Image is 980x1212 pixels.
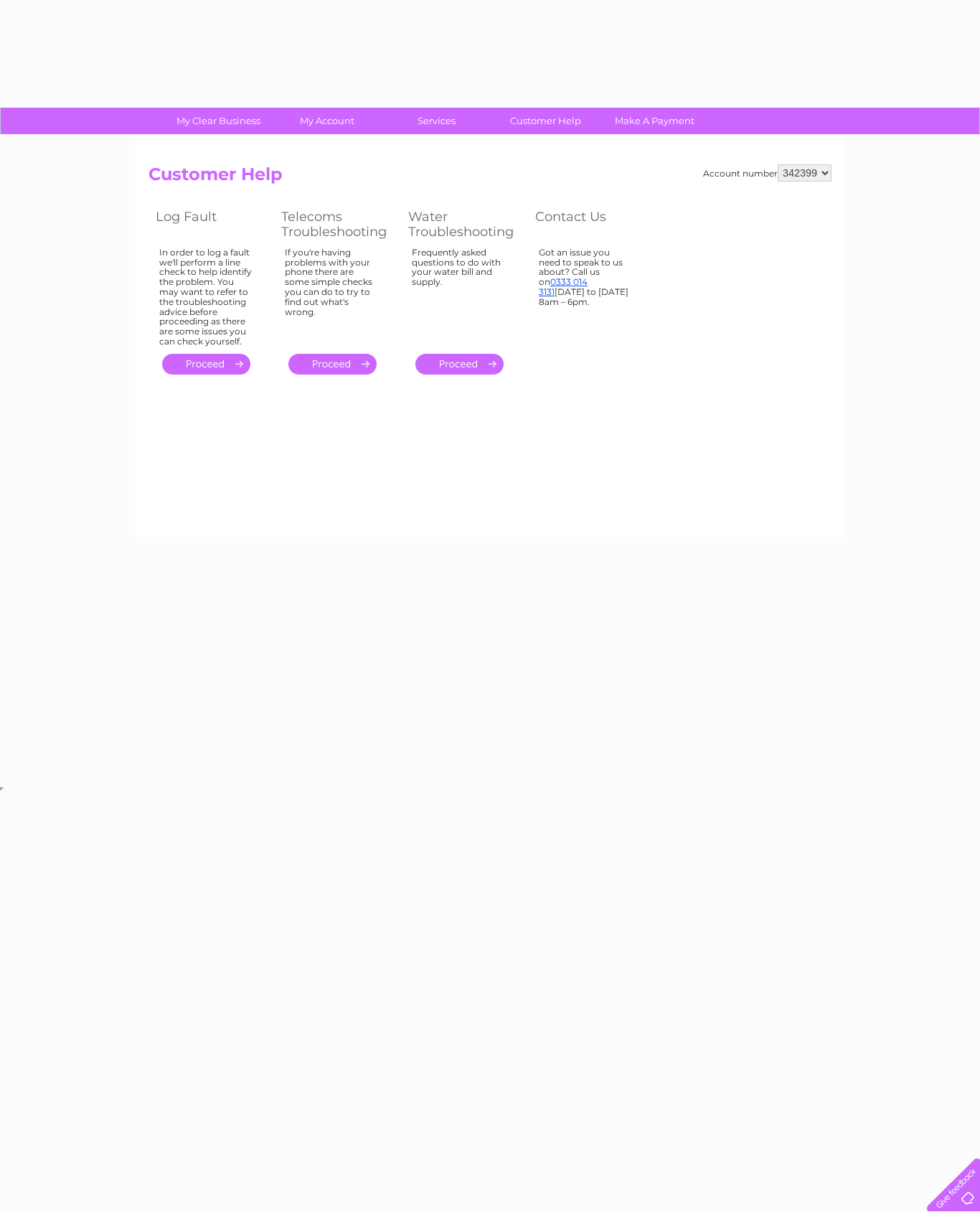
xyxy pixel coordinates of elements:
[401,205,528,243] th: Water Troubleshooting
[162,354,250,375] a: .
[285,248,380,341] div: If you're having problems with your phone there are some simple checks you can do to try to find ...
[539,248,632,341] div: Got an issue you need to speak to us about? Call us on [DATE] to [DATE] 8am – 6pm.
[539,276,588,297] a: 0333 014 3131
[268,108,387,134] a: My Account
[159,108,278,134] a: My Clear Business
[595,108,714,134] a: Make A Payment
[377,108,496,134] a: Services
[288,354,377,375] a: .
[159,248,253,347] div: In order to log a fault we'll perform a line check to help identify the problem. You may want to ...
[486,108,605,134] a: Customer Help
[274,205,401,243] th: Telecoms Troubleshooting
[415,354,504,375] a: .
[149,164,831,192] h2: Customer Help
[703,164,831,182] div: Account number
[528,205,654,243] th: Contact Us
[149,205,274,243] th: Log Fault
[412,248,507,341] div: Frequently asked questions to do with your water bill and supply.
